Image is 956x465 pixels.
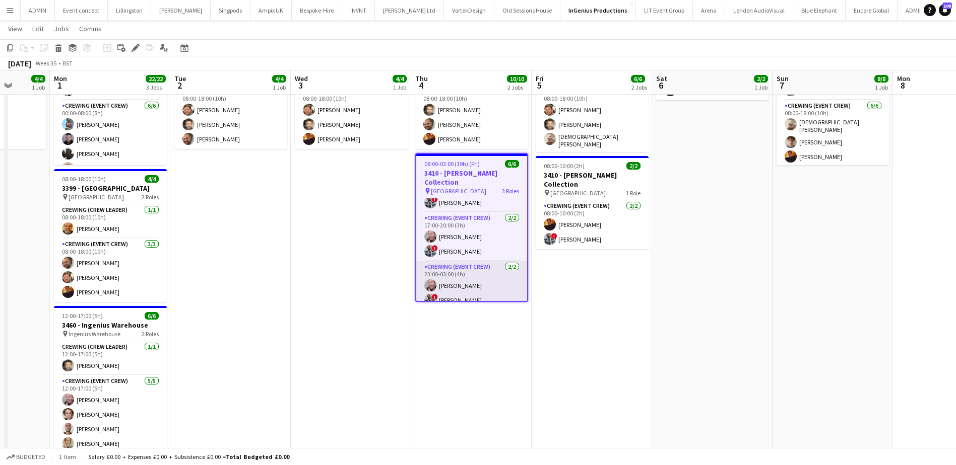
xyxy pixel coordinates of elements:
button: VortekDesign [444,1,494,20]
span: Edit [32,24,44,33]
app-card-role: Crewing (Event Crew)3/308:00-18:00 (10h)[PERSON_NAME][PERSON_NAME][DEMOGRAPHIC_DATA][PERSON_NAME] [536,86,649,152]
app-card-role: Crewing (Event Crew)3/308:00-18:00 (10h)[PERSON_NAME][PERSON_NAME][PERSON_NAME] [174,86,287,149]
h3: 3410 - [PERSON_NAME] Collection [416,169,527,187]
app-card-role: Crewing (Crew Leader)1/112:00-17:00 (5h)[PERSON_NAME] [54,341,167,375]
span: Total Budgeted £0.00 [226,453,289,460]
div: 3 Jobs [146,84,165,91]
span: Fri [536,74,544,83]
span: 2 [173,80,186,91]
app-card-role: Crewing (Crew Leader)1/108:00-18:00 (10h)[PERSON_NAME] [54,204,167,239]
button: Blue Elephant [793,1,846,20]
span: 6/6 [505,160,519,168]
app-job-card: 08:00-10:00 (2h)2/23410 - [PERSON_NAME] Collection [GEOGRAPHIC_DATA]1 RoleCrewing (Event Crew)2/2... [536,156,649,249]
span: Sun [777,74,789,83]
span: 8 [896,80,910,91]
button: ADMIN [21,1,55,20]
span: 1 [52,80,67,91]
button: Lillingston [108,1,151,20]
span: Mon [54,74,67,83]
button: London AudioVisual [725,1,793,20]
span: 108 [942,3,952,9]
span: 1 Role [626,189,641,197]
h3: 3460 - Ingenius Warehouse [54,321,167,330]
span: 4/4 [393,75,407,83]
span: 2/2 [754,75,768,83]
button: [PERSON_NAME] [151,1,211,20]
button: Old Sessions House [494,1,560,20]
button: INVNT [342,1,375,20]
button: LIT Event Group [636,1,693,20]
span: View [8,24,22,33]
div: 1 Job [875,84,888,91]
span: 08:00-03:00 (19h) (Fri) [424,160,480,168]
div: 2 Jobs [631,84,647,91]
button: ADMIN - LEAVE [898,1,951,20]
app-card-role: Crewing (Event Crew)2/217:00-20:00 (3h)[PERSON_NAME]![PERSON_NAME] [416,212,527,261]
div: Salary £0.00 + Expenses £0.00 + Subsistence £0.00 = [88,453,289,460]
div: BST [62,59,73,67]
span: Tue [174,74,186,83]
h3: 3399 - [GEOGRAPHIC_DATA] [54,184,167,193]
span: 08:00-18:00 (10h) [62,175,106,183]
div: 2 Jobs [507,84,527,91]
app-card-role: Crewing (Event Crew)2/208:00-10:00 (2h)[PERSON_NAME]![PERSON_NAME] [536,200,649,249]
app-job-card: 12:00-17:00 (5h)6/63460 - Ingenius Warehouse Ingenius Warehouse2 RolesCrewing (Crew Leader)1/112:... [54,306,167,455]
span: 7 [775,80,789,91]
app-card-role: Crewing (Event Crew)2/223:00-03:00 (4h)[PERSON_NAME]![PERSON_NAME] [416,261,527,310]
span: Sat [656,74,667,83]
a: Comms [75,22,106,35]
button: InGenius Productions [560,1,636,20]
a: 108 [939,4,951,16]
button: Encore Global [846,1,898,20]
button: Budgeted [5,451,47,462]
span: 8/8 [874,75,888,83]
span: ! [432,196,438,202]
app-job-card: 08:00-03:00 (19h) (Fri)6/63410 - [PERSON_NAME] Collection [GEOGRAPHIC_DATA]3 RolesCrewing (Event ... [415,153,528,302]
a: View [4,22,26,35]
span: 4/4 [145,175,159,183]
span: Thu [415,74,428,83]
app-card-role: Crewing (Event Crew)3/308:00-18:00 (10h)[PERSON_NAME][PERSON_NAME][PERSON_NAME] [295,86,408,149]
button: Bespoke-Hire [292,1,342,20]
span: [GEOGRAPHIC_DATA] [69,193,124,201]
span: 12:00-17:00 (5h) [62,312,103,320]
span: 5 [534,80,544,91]
span: 3 [293,80,308,91]
span: Budgeted [16,453,45,460]
span: 4/4 [272,75,286,83]
a: Jobs [50,22,73,35]
a: Edit [28,22,48,35]
button: Singpods [211,1,250,20]
app-card-role: Crewing (Event Crew)6/608:00-18:00 (10h)[DEMOGRAPHIC_DATA][PERSON_NAME][PERSON_NAME][PERSON_NAME] [777,100,889,210]
span: Jobs [54,24,69,33]
button: [PERSON_NAME] Ltd [375,1,444,20]
span: Week 35 [33,59,58,67]
button: Arena [693,1,725,20]
span: 22/22 [146,75,166,83]
div: [DATE] [8,58,31,68]
span: [GEOGRAPHIC_DATA] [431,187,486,195]
div: 1 Job [754,84,768,91]
button: Event concept [55,1,108,20]
button: Ampix UK [250,1,292,20]
span: Ingenius Warehouse [69,330,120,338]
span: 4/4 [31,75,45,83]
span: 10/10 [507,75,527,83]
span: [GEOGRAPHIC_DATA] [550,189,606,197]
app-job-card: 08:00-18:00 (10h)4/43399 - [GEOGRAPHIC_DATA] [GEOGRAPHIC_DATA]2 RolesCrewing (Crew Leader)1/108:0... [54,169,167,302]
div: 1 Job [32,84,45,91]
span: ! [432,294,438,300]
span: 3 Roles [502,187,519,195]
span: 4 [414,80,428,91]
div: 1 Job [273,84,286,91]
span: 6 [655,80,667,91]
span: Mon [897,74,910,83]
h3: 3410 - [PERSON_NAME] Collection [536,171,649,189]
span: 2/2 [626,162,641,170]
span: ! [432,245,438,251]
span: 1 item [55,453,80,460]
